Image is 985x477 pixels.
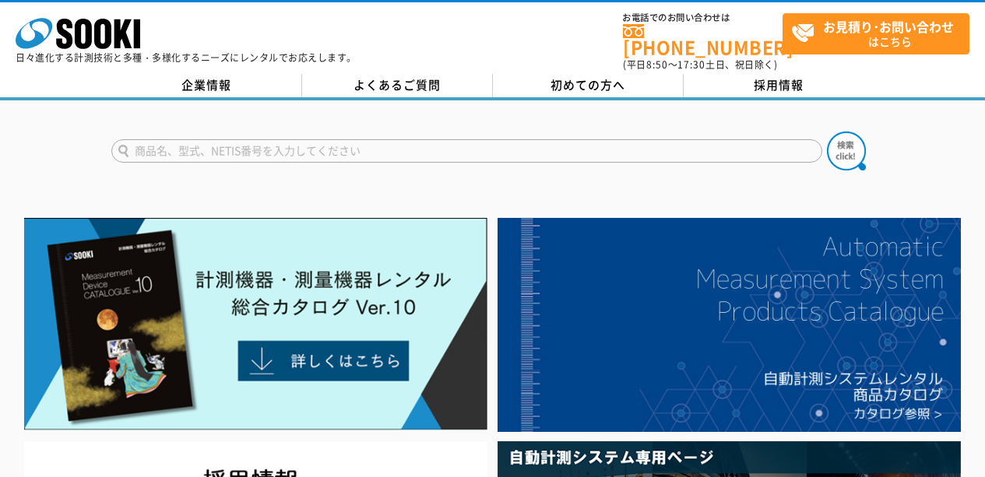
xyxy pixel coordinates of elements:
a: 初めての方へ [493,74,684,97]
a: よくあるご質問 [302,74,493,97]
span: (平日 ～ 土日、祝日除く) [623,58,777,72]
strong: お見積り･お問い合わせ [823,17,954,36]
p: 日々進化する計測技術と多種・多様化するニーズにレンタルでお応えします。 [16,53,357,62]
img: Catalog Ver10 [24,218,487,430]
a: お見積り･お問い合わせはこちら [783,13,969,54]
img: 自動計測システムカタログ [498,218,961,432]
span: 8:50 [646,58,668,72]
a: 採用情報 [684,74,874,97]
input: 商品名、型式、NETIS番号を入力してください [111,139,822,163]
a: [PHONE_NUMBER] [623,24,783,56]
span: お電話でのお問い合わせは [623,13,783,23]
span: 初めての方へ [551,76,625,93]
span: はこちら [791,14,969,53]
span: 17:30 [677,58,705,72]
a: 企業情報 [111,74,302,97]
img: btn_search.png [827,132,866,170]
